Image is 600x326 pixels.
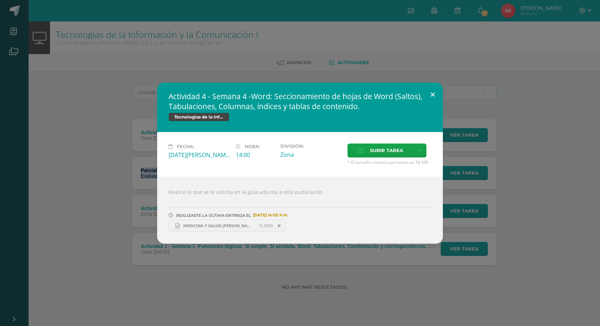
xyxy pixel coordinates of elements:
span: 15.76KB [258,223,273,228]
span: Fecha: [177,144,194,149]
div: Realice lo que se le solicita en la guía adjunta a esta publicación [157,177,443,244]
span: MEDICINA Y SALUD-[PERSON_NAME].docx [180,223,258,228]
span: Subir tarea [370,144,403,157]
div: Zona [280,151,342,159]
span: Hora: [245,144,260,149]
a: MEDICINA Y SALUD-[PERSON_NAME].docx 15.76KB [169,220,286,232]
span: * El tamaño máximo permitido es 50 MB [347,159,431,165]
h2: Actividad 4 - Semana 4 -Word: Seccionamiento de hojas de Word (Saltos), Tabulaciones, Columnas, í... [169,91,431,111]
div: [DATE][PERSON_NAME] [169,151,230,159]
span: REALIZASTE LA ÚLTIMA ENTREGA EL [176,213,251,218]
span: Tecnologías de la Información y la Comunicación I [169,113,229,121]
span: Remover entrega [273,222,285,230]
button: Close (Esc) [422,83,443,107]
div: 14:00 [236,151,275,159]
label: División: [280,143,342,149]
